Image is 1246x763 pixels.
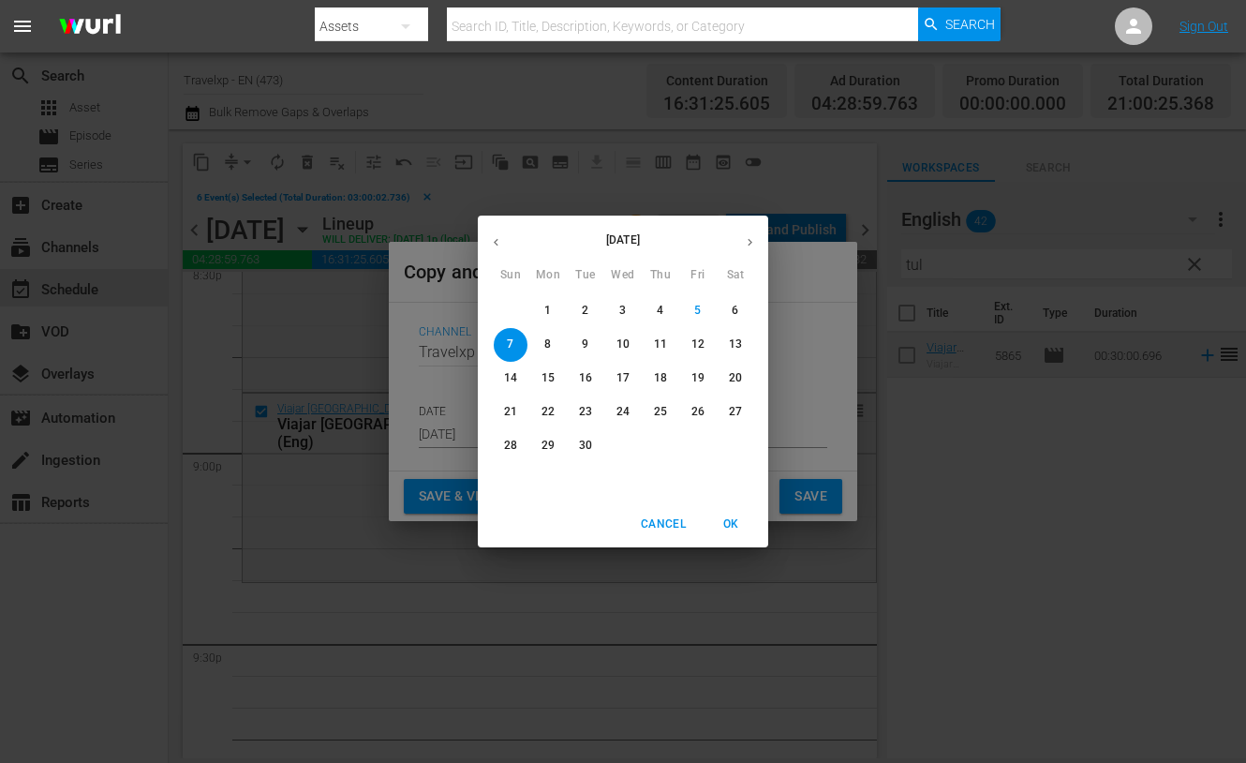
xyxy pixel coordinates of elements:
button: 23 [569,396,602,429]
p: 22 [541,404,555,420]
button: 10 [606,328,640,362]
button: 19 [681,362,715,396]
p: 20 [729,370,742,386]
button: 30 [569,429,602,463]
p: 2 [582,303,588,319]
img: ans4CAIJ8jUAAAAAAAAAAAAAAAAAAAAAAAAgQb4GAAAAAAAAAAAAAAAAAAAAAAAAJMjXAAAAAAAAAAAAAAAAAAAAAAAAgAT5G... [45,5,135,49]
span: Wed [606,266,640,285]
p: 11 [654,337,667,352]
p: 19 [691,370,705,386]
span: Mon [531,266,565,285]
p: 10 [616,337,630,352]
p: 17 [616,370,630,386]
button: 3 [606,294,640,328]
p: 29 [541,438,555,454]
p: 23 [579,404,592,420]
span: Fri [681,266,715,285]
button: 8 [531,328,565,362]
span: Sat [719,266,752,285]
p: 8 [544,337,551,352]
span: Cancel [641,515,686,534]
p: 30 [579,438,592,454]
button: 17 [606,362,640,396]
button: 24 [606,396,640,429]
button: 11 [644,328,677,362]
p: 24 [616,404,630,420]
button: 28 [494,429,527,463]
p: 16 [579,370,592,386]
button: 13 [719,328,752,362]
p: 26 [691,404,705,420]
span: Sun [494,266,527,285]
button: 18 [644,362,677,396]
button: 4 [644,294,677,328]
button: 22 [531,396,565,429]
button: Cancel [633,509,693,540]
p: 27 [729,404,742,420]
button: 9 [569,328,602,362]
a: Sign Out [1179,19,1228,34]
button: 7 [494,328,527,362]
p: 4 [657,303,663,319]
button: 14 [494,362,527,396]
p: 18 [654,370,667,386]
button: 2 [569,294,602,328]
p: 14 [504,370,517,386]
button: 6 [719,294,752,328]
button: OK [701,509,761,540]
p: 13 [729,337,742,352]
button: 16 [569,362,602,396]
button: 27 [719,396,752,429]
button: 29 [531,429,565,463]
p: 6 [732,303,738,319]
button: 1 [531,294,565,328]
button: 21 [494,396,527,429]
p: [DATE] [514,232,732,248]
p: 25 [654,404,667,420]
p: 12 [691,337,705,352]
button: 5 [681,294,715,328]
p: 3 [619,303,626,319]
p: 28 [504,438,517,454]
span: OK [708,515,753,534]
span: Thu [644,266,677,285]
p: 9 [582,337,588,352]
p: 5 [694,303,701,319]
button: 25 [644,396,677,429]
p: 15 [541,370,555,386]
span: Search [945,7,995,41]
button: 26 [681,396,715,429]
button: 12 [681,328,715,362]
p: 1 [544,303,551,319]
p: 7 [507,337,513,352]
button: 20 [719,362,752,396]
span: Tue [569,266,602,285]
p: 21 [504,404,517,420]
span: menu [11,15,34,37]
button: 15 [531,362,565,396]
